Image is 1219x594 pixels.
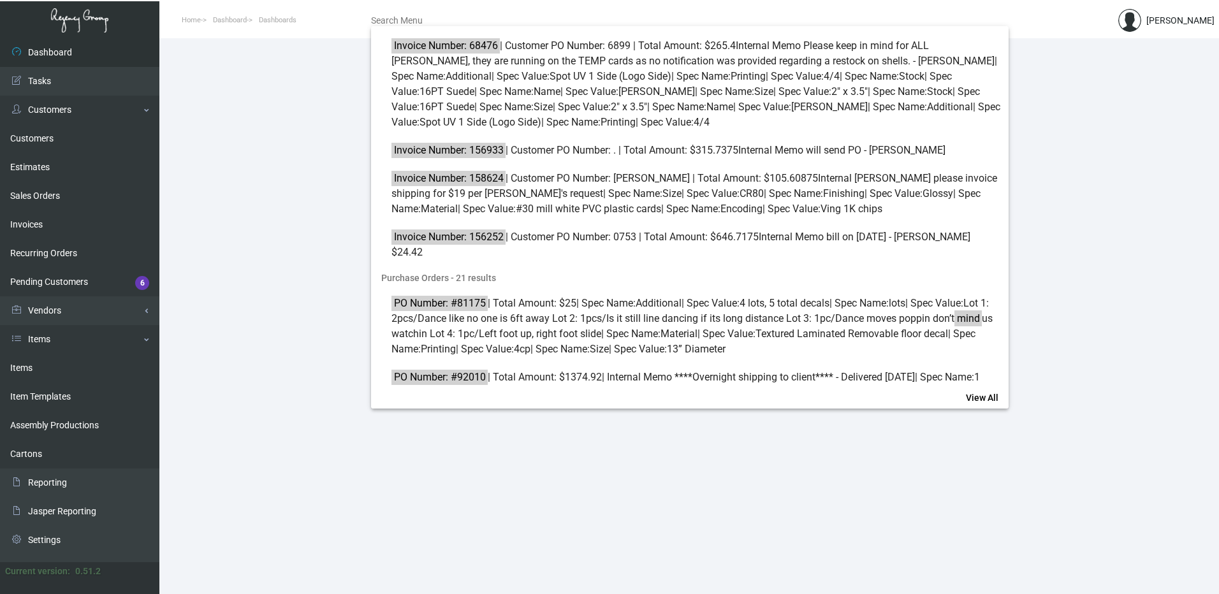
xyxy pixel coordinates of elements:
span: 4cp [514,343,530,355]
span: Additional [446,70,492,82]
span: Spot UV 1 Side (Logo Side) [420,116,541,128]
mark: Invoice Number: 156252 [391,229,505,245]
span: View All [966,393,998,403]
span: Additional [636,297,682,309]
span: | Total Amount: $25 | Spec Name: | Spec Value: | Spec Name: | Spec Value: | Spec Name: | Spec Val... [391,296,1002,357]
span: 16PT Suede [420,85,474,98]
span: [PERSON_NAME] [791,101,868,113]
span: Textured Laminated Removable floor decal [755,328,948,340]
span: Size [662,187,682,199]
span: Size [754,85,773,98]
div: 0.51.2 [75,565,101,578]
div: Current version: [5,565,70,578]
span: Ving 1K chips [821,203,882,215]
span: Encoding [720,203,763,215]
span: lots [889,297,905,309]
span: Printing [421,343,456,355]
span: Finishing [823,187,865,199]
mark: Invoice Number: 68476 [391,38,499,54]
span: Name [534,85,560,98]
span: [PERSON_NAME] [618,85,695,98]
span: Stock [899,70,924,82]
span: Purchase Orders - 21 results [371,266,1009,289]
span: 13” Diameter [667,343,726,355]
span: | Customer PO Number: . | Total Amount: $315.7375 Internal Memo will send PO - [PERSON_NAME] [391,143,1002,158]
mark: Invoice Number: 158624 [391,170,505,186]
span: | Total Amount: $1374.92 | Internal Memo ****Overnight shipping to client**** - Delivered [DATE] ... [391,370,1002,431]
span: 4/4 [694,116,710,128]
span: Glossy [923,187,953,199]
span: 2" x 3.5" [611,101,647,113]
span: 16PT Suede [420,101,474,113]
span: Name [706,101,733,113]
span: | Customer PO Number: [PERSON_NAME] | Total Amount: $105.60875 Internal [PERSON_NAME] please invo... [391,171,1002,217]
span: Stock [927,85,953,98]
span: Additional [927,101,973,113]
span: 4 lots, 5 total decals [740,297,829,309]
span: | Customer PO Number: 6899 | Total Amount: $265.4 Internal Memo Please keep in mind for ALL [PERS... [391,38,1002,130]
mark: mind [954,310,981,326]
span: Printing [731,70,766,82]
span: | Customer PO Number: 0753 | Total Amount: $646.7175 Internal Memo bill on [DATE] - [PERSON_NAME]... [391,229,1002,260]
span: 4/4 [824,70,840,82]
span: CR80 [740,187,764,199]
mark: PO Number: #92010 [391,369,487,385]
mark: PO Number: #81175 [391,295,487,311]
span: Printing [601,116,636,128]
span: Size [534,101,553,113]
span: #30 mill white PVC plastic cards [516,203,661,215]
span: Lot 1: 2pcs/Dance like no one is 6ft away Lot 2: 1pcs/Is it still line dancing if its long distan... [391,297,992,340]
span: Spot UV 1 Side (Logo Side) [550,70,671,82]
span: Size [590,343,609,355]
span: 2" x 3.5" [831,85,868,98]
span: Material [421,203,458,215]
span: Material [661,328,697,340]
mark: Invoice Number: 156933 [391,142,505,158]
